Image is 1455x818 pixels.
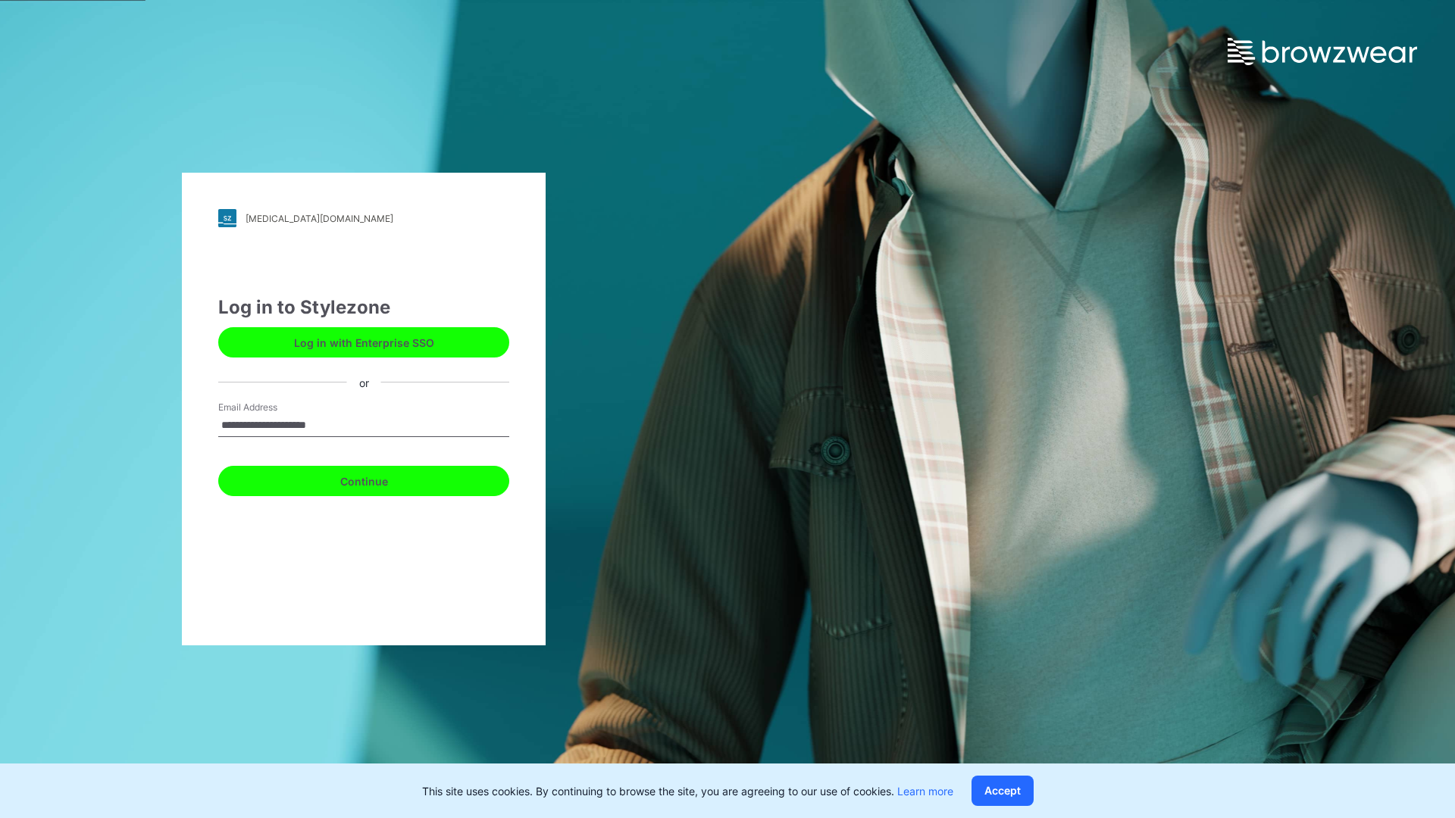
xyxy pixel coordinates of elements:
[218,466,509,496] button: Continue
[972,776,1034,806] button: Accept
[1228,38,1417,65] img: browzwear-logo.e42bd6dac1945053ebaf764b6aa21510.svg
[218,209,236,227] img: stylezone-logo.562084cfcfab977791bfbf7441f1a819.svg
[218,327,509,357] button: Log in with Enterprise SSO
[246,213,393,224] div: [MEDICAL_DATA][DOMAIN_NAME]
[347,374,381,390] div: or
[218,209,509,227] a: [MEDICAL_DATA][DOMAIN_NAME]
[218,294,509,321] div: Log in to Stylezone
[422,783,953,799] p: This site uses cookies. By continuing to browse the site, you are agreeing to our use of cookies.
[897,785,953,798] a: Learn more
[218,401,324,414] label: Email Address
